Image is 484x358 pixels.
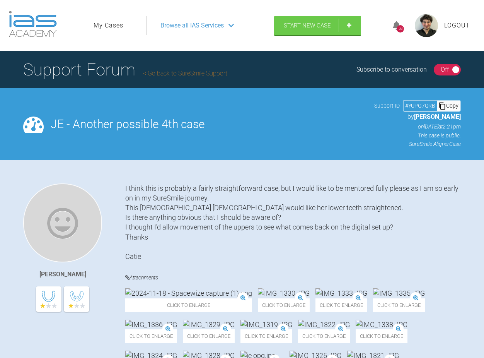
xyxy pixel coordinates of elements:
a: Go back to SureSmile Support [143,70,227,77]
div: I think this is probably a fairly straightforward case, but I would like to be mentored fully ple... [125,183,461,262]
img: IMG_1322.JPG [298,320,350,329]
img: profile.png [415,14,438,37]
span: Click to enlarge [298,329,350,343]
a: Logout [444,21,470,31]
p: This case is public. [374,131,461,140]
img: IMG_1333.JPG [315,288,367,298]
p: by [374,112,461,122]
a: Start New Case [274,16,361,35]
span: Support ID [374,101,400,110]
img: IMG_1330.JPG [258,288,310,298]
img: 2024-11-18 - Spacewize capture (1).png [125,288,252,298]
div: Off [441,65,449,75]
span: Browse all IAS Services [160,21,224,31]
span: Click to enlarge [356,329,407,343]
div: [PERSON_NAME] [39,269,86,279]
div: Copy [437,101,460,111]
span: Click to enlarge [183,329,235,343]
img: Cathryn Sherlock [23,183,102,262]
span: Click to enlarge [240,329,292,343]
span: Click to enlarge [125,298,252,312]
p: SureSmile Aligner Case [374,140,461,148]
h1: Support Forum [23,56,227,83]
img: IMG_1319.JPG [240,320,292,329]
img: IMG_1336.JPG [125,320,177,329]
h4: Attachments [125,273,461,283]
span: Click to enlarge [315,298,367,312]
span: Click to enlarge [373,298,425,312]
h2: JE - Another possible 4th case [51,118,367,130]
span: Click to enlarge [125,329,177,343]
span: Click to enlarge [258,298,310,312]
img: logo-light.3e3ef733.png [9,11,57,37]
img: IMG_1329.JPG [183,320,235,329]
img: IMG_1335.JPG [373,288,425,298]
img: IMG_1338.JPG [356,320,407,329]
span: Start New Case [284,22,331,29]
p: on [DATE] at 2:21pm [374,122,461,131]
div: Subscribe to conversation [356,65,427,75]
div: # YUPG7QRB [404,101,437,110]
span: [PERSON_NAME] [414,113,461,120]
a: My Cases [94,21,123,31]
div: 58 [397,25,404,33]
